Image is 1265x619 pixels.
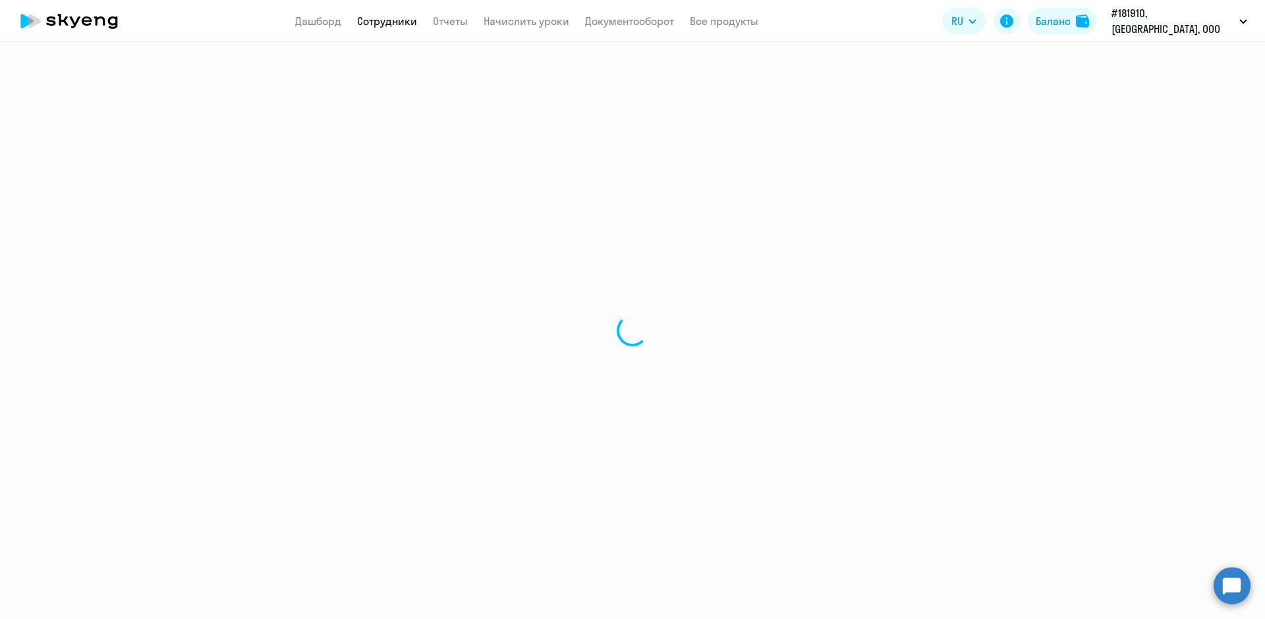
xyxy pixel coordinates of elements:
[690,14,758,28] a: Все продукты
[1036,13,1071,29] div: Баланс
[1105,5,1254,37] button: #181910, [GEOGRAPHIC_DATA], ООО
[1028,8,1097,34] button: Балансbalance
[484,14,569,28] a: Начислить уроки
[942,8,986,34] button: RU
[1111,5,1234,37] p: #181910, [GEOGRAPHIC_DATA], ООО
[951,13,963,29] span: RU
[357,14,417,28] a: Сотрудники
[433,14,468,28] a: Отчеты
[585,14,674,28] a: Документооборот
[295,14,341,28] a: Дашборд
[1076,14,1089,28] img: balance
